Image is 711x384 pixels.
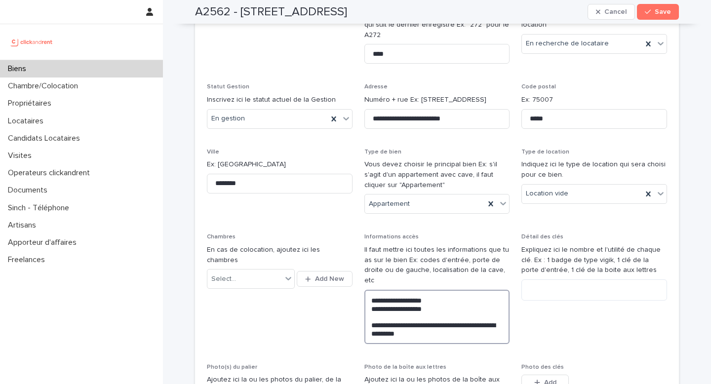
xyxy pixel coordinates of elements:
[369,199,410,209] span: Appartement
[8,32,56,52] img: UCB0brd3T0yccxBKYDjQ
[207,245,353,266] p: En cas de colocation, ajoutez ici les chambres
[4,221,44,230] p: Artisans
[207,159,353,170] p: Ex: [GEOGRAPHIC_DATA]
[315,275,344,282] span: Add New
[4,99,59,108] p: Propriétaires
[526,189,568,199] span: Location vide
[195,5,347,19] h2: A2562 - [STREET_ADDRESS]
[364,84,388,90] span: Adresse
[364,159,510,190] p: Vous devez choisir le principal bien Ex: s'il s'agit d'un appartement avec cave, il faut cliquer ...
[4,203,77,213] p: Sinch - Téléphone
[207,149,219,155] span: Ville
[521,364,564,370] span: Photo des clés
[211,114,245,124] span: En gestion
[364,234,419,240] span: Informations accès
[588,4,635,20] button: Cancel
[521,159,667,180] p: Indiquez ici le type de location qui sera choisi pour ce bien.
[521,149,569,155] span: Type de location
[207,84,249,90] span: Statut Gestion
[637,4,679,20] button: Save
[4,151,39,160] p: Visites
[207,364,257,370] span: Photo(s) du palier
[4,186,55,195] p: Documents
[4,168,98,178] p: Operateurs clickandrent
[4,238,84,247] p: Apporteur d'affaires
[521,84,556,90] span: Code postal
[364,9,510,40] p: Inscrivez ici le numéro de mandat disponible qui suit le dernier enregistré Ex: "272" pour le A272
[4,134,88,143] p: Candidats Locataires
[364,245,510,286] p: Il faut mettre ici toutes les informations que tu as sur le bien Ex: codes d'entrée, porte de dro...
[207,234,236,240] span: Chambres
[4,255,53,265] p: Freelances
[4,81,86,91] p: Chambre/Colocation
[297,271,352,287] button: Add New
[364,149,401,155] span: Type de bien
[526,38,609,49] span: En recherche de locataire
[4,64,34,74] p: Biens
[364,364,446,370] span: Photo de la boîte aux lettres
[364,95,510,105] p: Numéro + rue Ex: [STREET_ADDRESS]
[521,234,563,240] span: Détail des clés
[521,95,667,105] p: Ex: 75007
[655,8,671,15] span: Save
[207,95,353,105] p: Inscrivez ici le statut actuel de la Gestion
[521,245,667,275] p: Expliquez ici le nombre et l'utilité de chaque clé. Ex : 1 badge de type vigik, 1 clé de la porte...
[4,116,51,126] p: Locataires
[604,8,627,15] span: Cancel
[211,274,236,284] div: Select...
